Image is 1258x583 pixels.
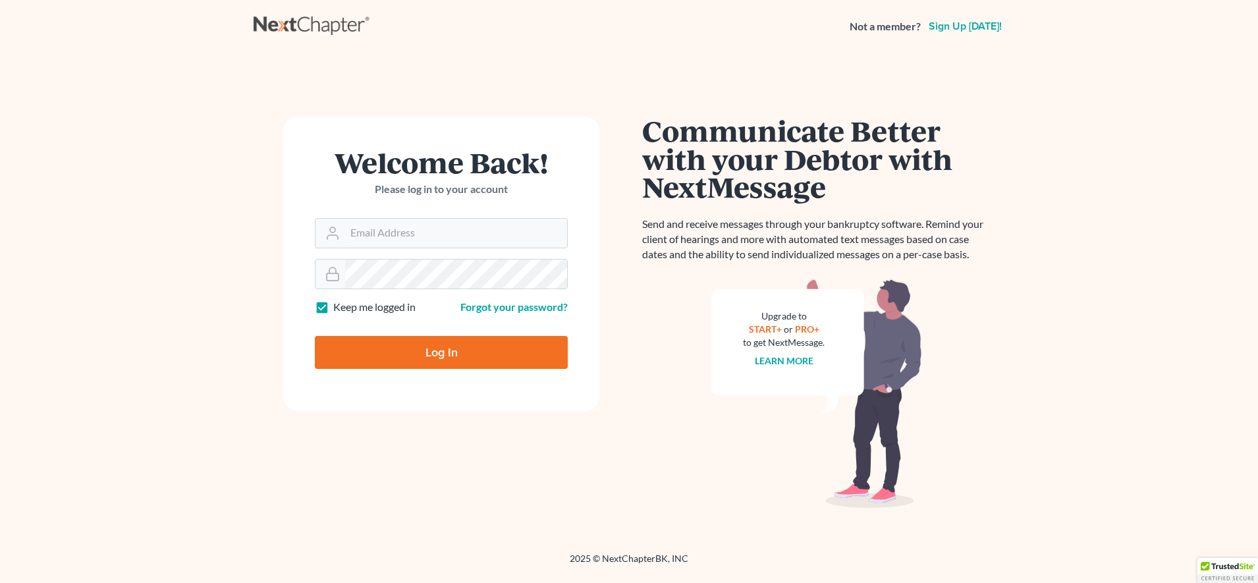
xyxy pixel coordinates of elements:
img: nextmessage_bg-59042aed3d76b12b5cd301f8e5b87938c9018125f34e5fa2b7a6b67550977c72.svg [711,278,922,509]
h1: Welcome Back! [315,148,568,177]
div: TrustedSite Certified [1197,558,1258,583]
span: or [784,323,793,335]
a: START+ [749,323,782,335]
input: Log In [315,336,568,369]
p: Send and receive messages through your bankruptcy software. Remind your client of hearings and mo... [642,217,991,262]
p: Please log in to your account [315,182,568,197]
div: to get NextMessage. [743,336,825,349]
div: 2025 © NextChapterBK, INC [254,552,1004,576]
input: Email Address [345,219,567,248]
a: Sign up [DATE]! [926,21,1004,32]
label: Keep me logged in [333,300,416,315]
strong: Not a member? [850,19,921,34]
h1: Communicate Better with your Debtor with NextMessage [642,117,991,201]
div: Upgrade to [743,310,825,323]
a: PRO+ [795,323,819,335]
a: Forgot your password? [460,300,568,313]
a: Learn more [755,355,813,366]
